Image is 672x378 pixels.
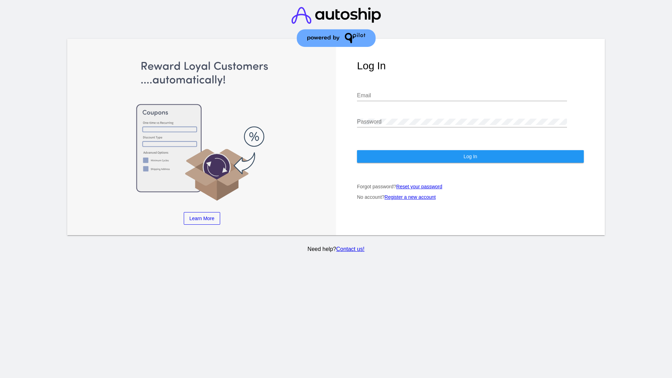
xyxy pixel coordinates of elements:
[89,60,315,202] img: Apply Coupons Automatically to Scheduled Orders with QPilot
[357,150,584,163] button: Log In
[184,212,220,225] a: Learn More
[396,184,442,189] a: Reset your password
[357,184,584,189] p: Forgot password?
[336,246,364,252] a: Contact us!
[463,154,477,159] span: Log In
[385,194,436,200] a: Register a new account
[189,216,215,221] span: Learn More
[357,60,584,72] h1: Log In
[66,246,606,252] p: Need help?
[357,194,584,200] p: No account?
[357,92,567,99] input: Email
